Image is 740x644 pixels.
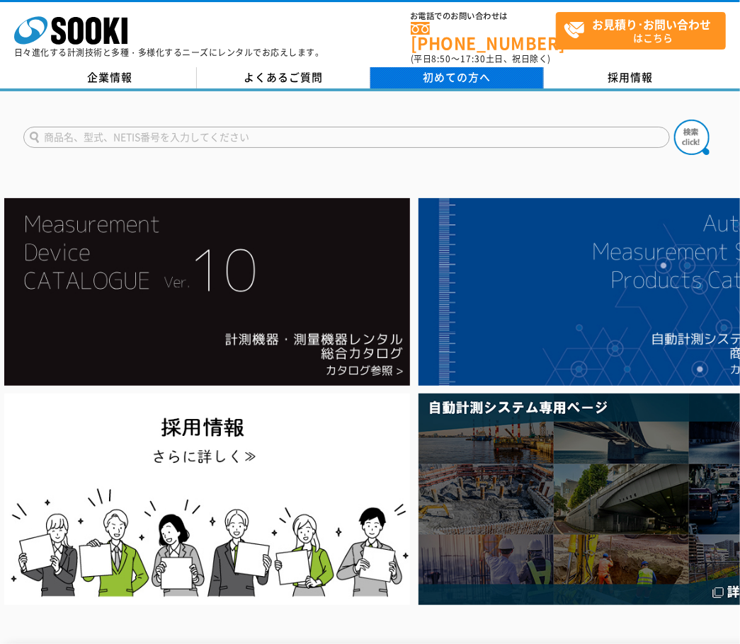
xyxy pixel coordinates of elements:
a: よくあるご質問 [197,67,370,88]
a: 採用情報 [544,67,717,88]
img: btn_search.png [674,120,710,155]
a: お見積り･お問い合わせはこちら [556,12,726,50]
img: SOOKI recruit [4,393,410,604]
a: 初めての方へ [370,67,544,88]
a: [PHONE_NUMBER] [411,22,556,51]
span: 初めての方へ [423,69,491,85]
span: (平日 ～ 土日、祝日除く) [411,52,551,65]
p: 日々進化する計測技術と多種・多様化するニーズにレンタルでお応えします。 [14,48,324,57]
input: 商品名、型式、NETIS番号を入力してください [23,127,670,148]
strong: お見積り･お問い合わせ [593,16,712,33]
span: はこちら [564,13,725,48]
span: お電話でのお問い合わせは [411,12,556,21]
span: 17:30 [460,52,486,65]
span: 8:50 [432,52,452,65]
img: Catalog Ver10 [4,198,410,386]
a: 企業情報 [23,67,197,88]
